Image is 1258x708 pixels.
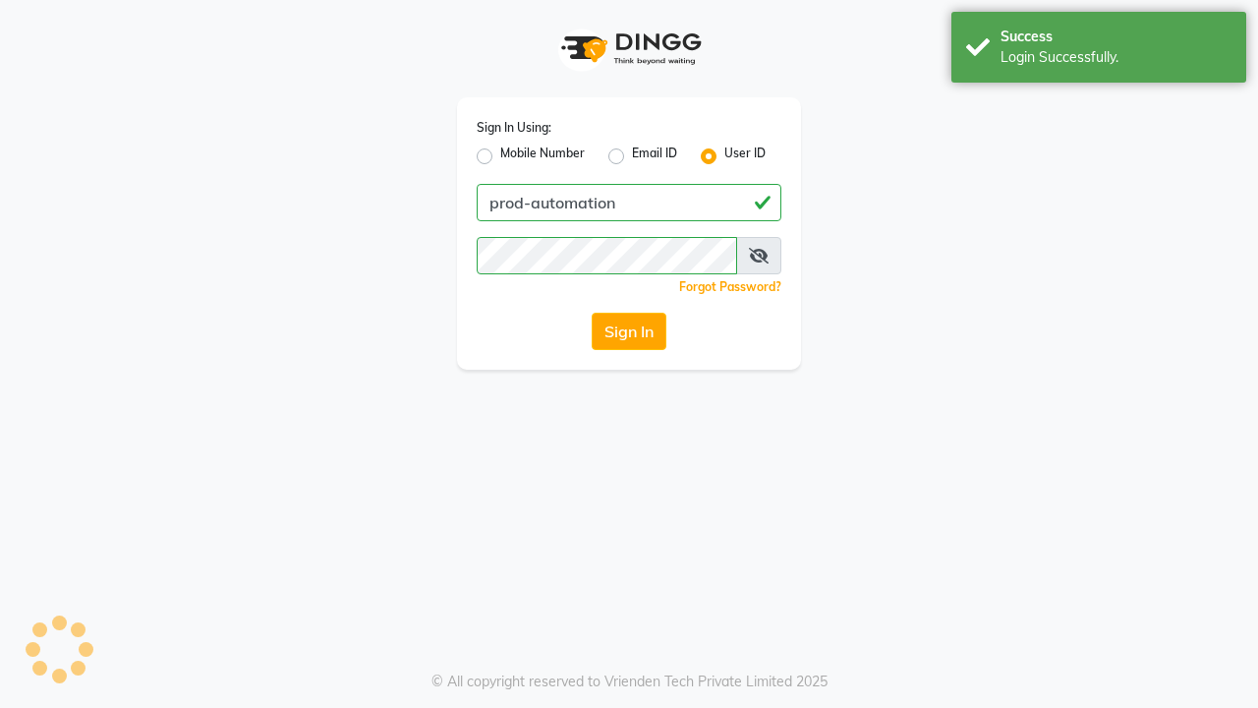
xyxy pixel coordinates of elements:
[550,20,708,78] img: logo1.svg
[1001,47,1231,68] div: Login Successfully.
[477,119,551,137] label: Sign In Using:
[679,279,781,294] a: Forgot Password?
[1001,27,1231,47] div: Success
[477,184,781,221] input: Username
[477,237,737,274] input: Username
[724,145,766,168] label: User ID
[592,313,666,350] button: Sign In
[500,145,585,168] label: Mobile Number
[632,145,677,168] label: Email ID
